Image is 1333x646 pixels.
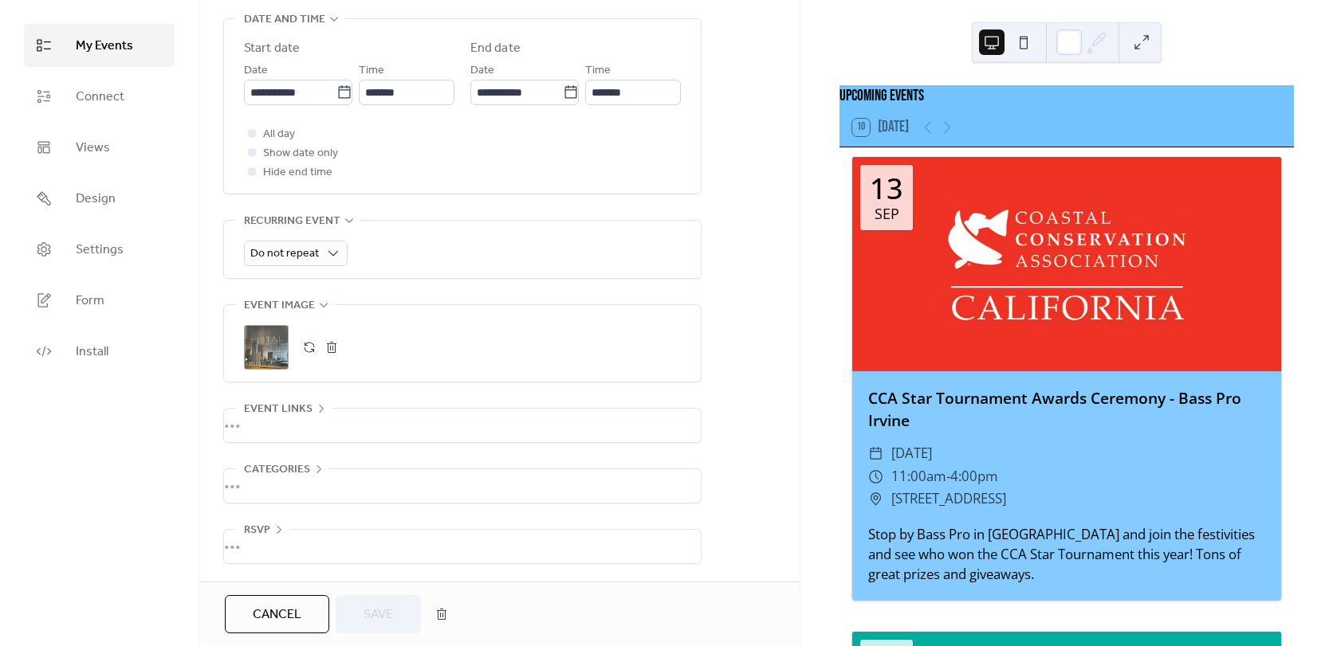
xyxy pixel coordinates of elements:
[76,139,110,158] span: Views
[852,524,1281,585] div: Stop by Bass Pro in [GEOGRAPHIC_DATA] and join the festivities and see who won the CCA Star Tourn...
[24,24,175,67] a: My Events
[868,487,883,511] div: ​
[76,190,116,209] span: Design
[868,465,883,488] div: ​
[875,206,899,221] div: Sep
[946,465,950,488] span: -
[24,228,175,271] a: Settings
[263,144,338,163] span: Show date only
[244,325,289,370] div: ;
[470,39,521,58] div: End date
[224,409,701,442] div: •••
[24,177,175,220] a: Design
[359,61,384,80] span: Time
[24,279,175,322] a: Form
[891,465,946,488] span: 11:00am
[225,595,329,633] button: Cancel
[244,400,313,419] span: Event links
[868,442,883,465] div: ​
[244,39,300,58] div: Start date
[263,163,332,182] span: Hide end time
[224,530,701,563] div: •••
[263,125,295,144] span: All day
[470,61,494,80] span: Date
[76,343,108,362] span: Install
[852,387,1281,433] div: CCA Star Tournament Awards Ceremony - Bass Pro Irvine
[244,212,340,231] span: Recurring event
[24,126,175,169] a: Views
[585,61,611,80] span: Time
[244,521,270,540] span: RSVP
[76,241,124,260] span: Settings
[891,487,1006,511] span: [STREET_ADDRESS]
[76,37,133,56] span: My Events
[224,469,701,503] div: •••
[870,174,903,203] div: 13
[253,605,301,624] span: Cancel
[76,88,124,107] span: Connect
[76,292,104,311] span: Form
[244,10,325,29] span: Date and time
[24,75,175,118] a: Connect
[244,296,315,315] span: Event image
[244,460,310,480] span: Categories
[840,85,1294,108] div: Upcoming events
[950,465,998,488] span: 4:00pm
[891,442,932,465] span: [DATE]
[250,243,319,264] span: Do not repeat
[24,330,175,373] a: Install
[244,61,268,80] span: Date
